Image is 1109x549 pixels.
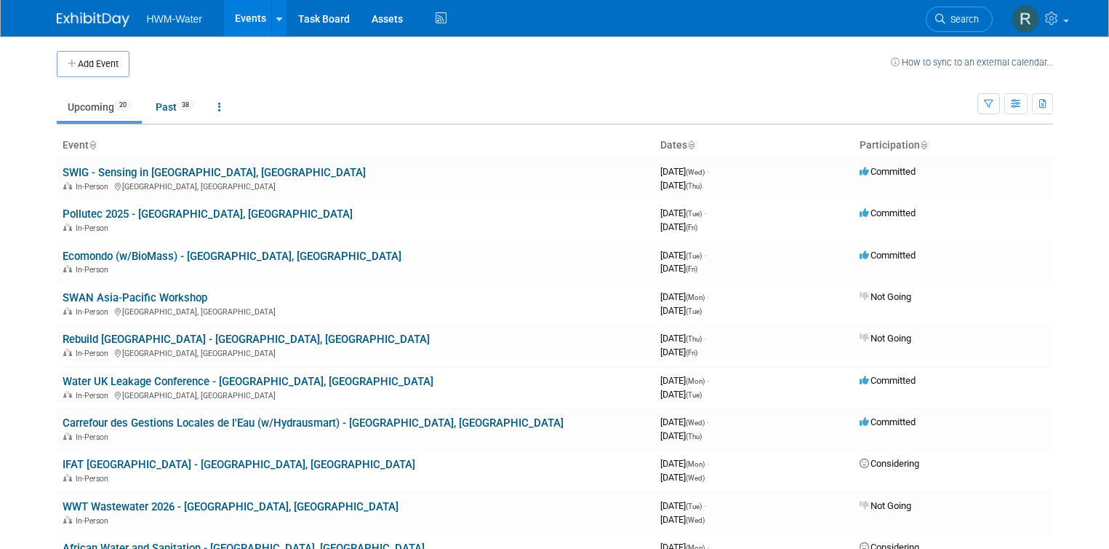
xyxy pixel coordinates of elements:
[920,139,927,151] a: Sort by Participation Type
[660,305,702,316] span: [DATE]
[686,516,705,524] span: (Wed)
[63,391,72,398] img: In-Person Event
[860,291,911,302] span: Not Going
[926,7,993,32] a: Search
[57,51,129,77] button: Add Event
[860,375,916,386] span: Committed
[686,265,697,273] span: (Fri)
[660,430,702,441] span: [DATE]
[63,291,207,304] a: SWAN Asia-Pacific Workshop
[660,514,705,525] span: [DATE]
[860,458,919,469] span: Considering
[63,180,649,191] div: [GEOGRAPHIC_DATA], [GEOGRAPHIC_DATA]
[686,502,702,510] span: (Tue)
[63,375,433,388] a: Water UK Leakage Conference - [GEOGRAPHIC_DATA], [GEOGRAPHIC_DATA]
[860,416,916,427] span: Committed
[76,516,113,526] span: In-Person
[115,100,131,111] span: 20
[860,250,916,261] span: Committed
[686,460,705,468] span: (Mon)
[707,375,709,386] span: -
[654,133,854,158] th: Dates
[145,93,204,121] a: Past38
[660,166,709,177] span: [DATE]
[707,166,709,177] span: -
[686,182,702,190] span: (Thu)
[686,307,702,315] span: (Tue)
[76,391,113,400] span: In-Person
[76,474,113,483] span: In-Person
[704,500,706,511] span: -
[57,12,129,27] img: ExhibitDay
[686,349,697,357] span: (Fri)
[76,182,113,191] span: In-Person
[707,291,709,302] span: -
[686,293,705,301] span: (Mon)
[660,458,709,469] span: [DATE]
[660,416,709,427] span: [DATE]
[660,250,706,261] span: [DATE]
[660,208,706,218] span: [DATE]
[57,93,142,121] a: Upcoming20
[860,208,916,218] span: Committed
[686,419,705,427] span: (Wed)
[63,516,72,524] img: In-Person Event
[686,377,705,385] span: (Mon)
[63,166,366,179] a: SWIG - Sensing in [GEOGRAPHIC_DATA], [GEOGRAPHIC_DATA]
[686,391,702,399] span: (Tue)
[63,349,72,356] img: In-Person Event
[76,349,113,358] span: In-Person
[63,208,353,221] a: Pollutec 2025 - [GEOGRAPHIC_DATA], [GEOGRAPHIC_DATA]
[660,500,706,511] span: [DATE]
[704,250,706,261] span: -
[177,100,193,111] span: 38
[687,139,694,151] a: Sort by Start Date
[76,224,113,233] span: In-Person
[704,208,706,218] span: -
[63,500,399,513] a: WWT Wastewater 2026 - [GEOGRAPHIC_DATA], [GEOGRAPHIC_DATA]
[63,458,415,471] a: IFAT [GEOGRAPHIC_DATA] - [GEOGRAPHIC_DATA], [GEOGRAPHIC_DATA]
[660,472,705,483] span: [DATE]
[76,265,113,274] span: In-Person
[147,13,202,25] span: HWM-Water
[660,389,702,400] span: [DATE]
[686,168,705,176] span: (Wed)
[860,166,916,177] span: Committed
[945,14,979,25] span: Search
[63,182,72,189] img: In-Person Event
[660,180,702,191] span: [DATE]
[860,500,911,511] span: Not Going
[686,474,705,482] span: (Wed)
[686,433,702,441] span: (Thu)
[891,57,1053,68] a: How to sync to an external calendar...
[686,252,702,260] span: (Tue)
[63,433,72,440] img: In-Person Event
[707,416,709,427] span: -
[63,389,649,400] div: [GEOGRAPHIC_DATA], [GEOGRAPHIC_DATA]
[707,458,709,469] span: -
[686,210,702,218] span: (Tue)
[660,333,706,344] span: [DATE]
[1012,5,1039,33] img: Rhys Salkeld
[63,307,72,315] img: In-Person Event
[89,139,96,151] a: Sort by Event Name
[660,263,697,274] span: [DATE]
[860,333,911,344] span: Not Going
[76,433,113,442] span: In-Person
[660,291,709,302] span: [DATE]
[704,333,706,344] span: -
[63,305,649,317] div: [GEOGRAPHIC_DATA], [GEOGRAPHIC_DATA]
[57,133,654,158] th: Event
[63,265,72,272] img: In-Person Event
[660,221,697,232] span: [DATE]
[63,333,430,346] a: Rebuild [GEOGRAPHIC_DATA] - [GEOGRAPHIC_DATA], [GEOGRAPHIC_DATA]
[76,307,113,317] span: In-Person
[686,335,702,343] span: (Thu)
[63,474,72,481] img: In-Person Event
[63,224,72,231] img: In-Person Event
[63,416,564,430] a: Carrefour des Gestions Locales de l'Eau (w/Hydrausmart) - [GEOGRAPHIC_DATA], [GEOGRAPHIC_DATA]
[854,133,1053,158] th: Participation
[686,224,697,232] span: (Fri)
[660,347,697,358] span: [DATE]
[63,250,401,263] a: Ecomondo (w/BioMass) - [GEOGRAPHIC_DATA], [GEOGRAPHIC_DATA]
